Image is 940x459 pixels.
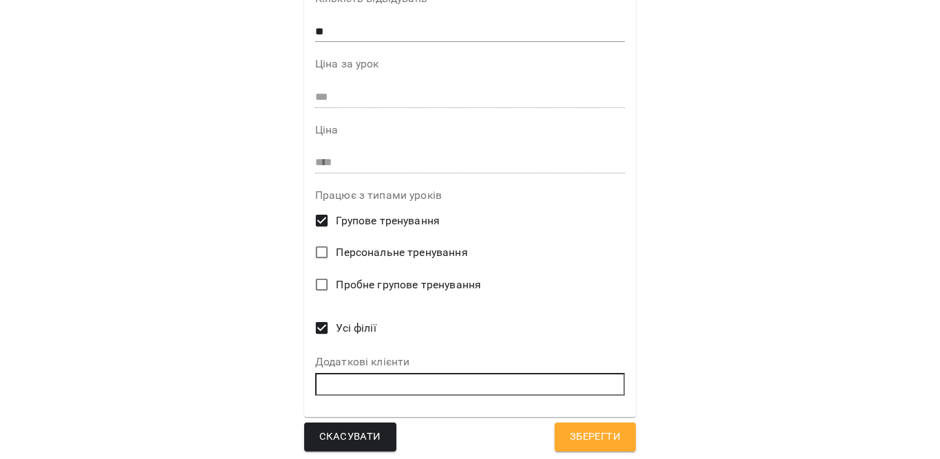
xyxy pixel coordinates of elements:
[319,428,381,446] span: Скасувати
[336,277,481,293] span: Пробне групове тренування
[304,423,396,451] button: Скасувати
[570,428,621,446] span: Зберегти
[336,320,376,337] span: Усі філії
[315,58,625,70] label: Ціна за урок
[315,125,625,136] label: Ціна
[315,190,625,201] label: Працює з типами уроків
[336,213,440,229] span: Групове тренування
[336,244,467,261] span: Персональне тренування
[315,356,625,367] label: Додаткові клієнти
[555,423,636,451] button: Зберегти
